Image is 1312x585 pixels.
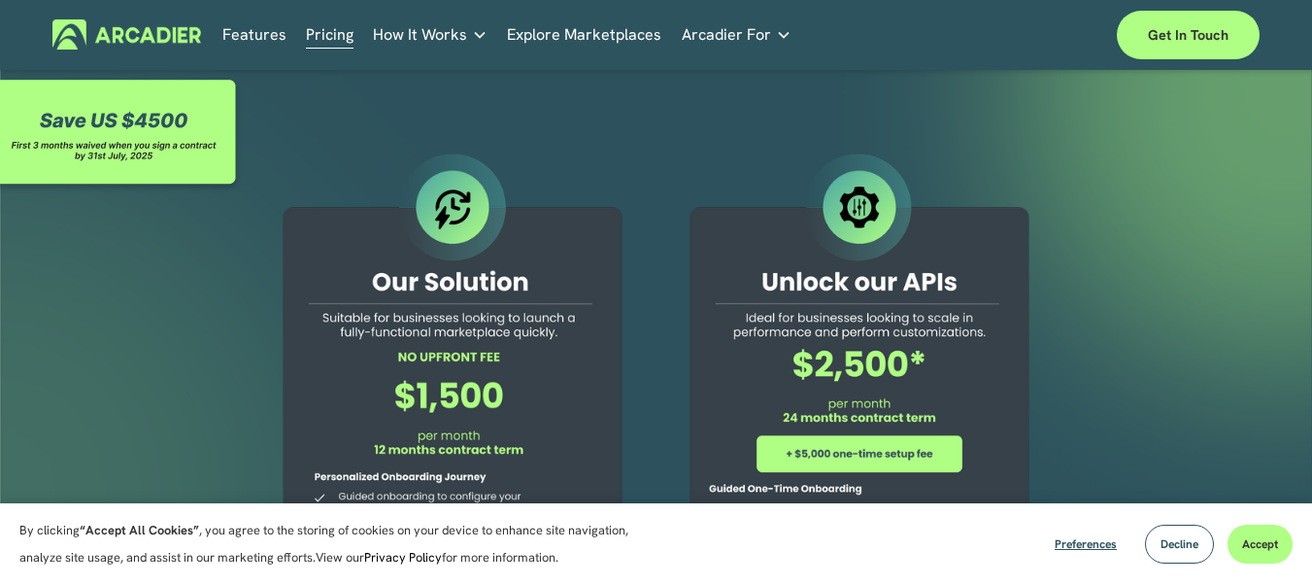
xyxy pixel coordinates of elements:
[306,19,353,50] a: Pricing
[1145,525,1214,564] button: Decline
[1040,525,1131,564] button: Preferences
[373,19,488,50] a: folder dropdown
[222,19,286,50] a: Features
[364,549,442,566] a: Privacy Policy
[682,19,791,50] a: folder dropdown
[682,21,771,49] span: Arcadier For
[1215,492,1312,585] iframe: Chat Widget
[1055,536,1117,552] span: Preferences
[1117,11,1260,59] a: Get in touch
[19,517,651,571] p: By clicking , you agree to the storing of cookies on your device to enhance site navigation, anal...
[52,19,201,50] img: Arcadier
[80,522,199,538] strong: “Accept All Cookies”
[507,19,661,50] a: Explore Marketplaces
[373,21,467,49] span: How It Works
[1161,536,1198,552] span: Decline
